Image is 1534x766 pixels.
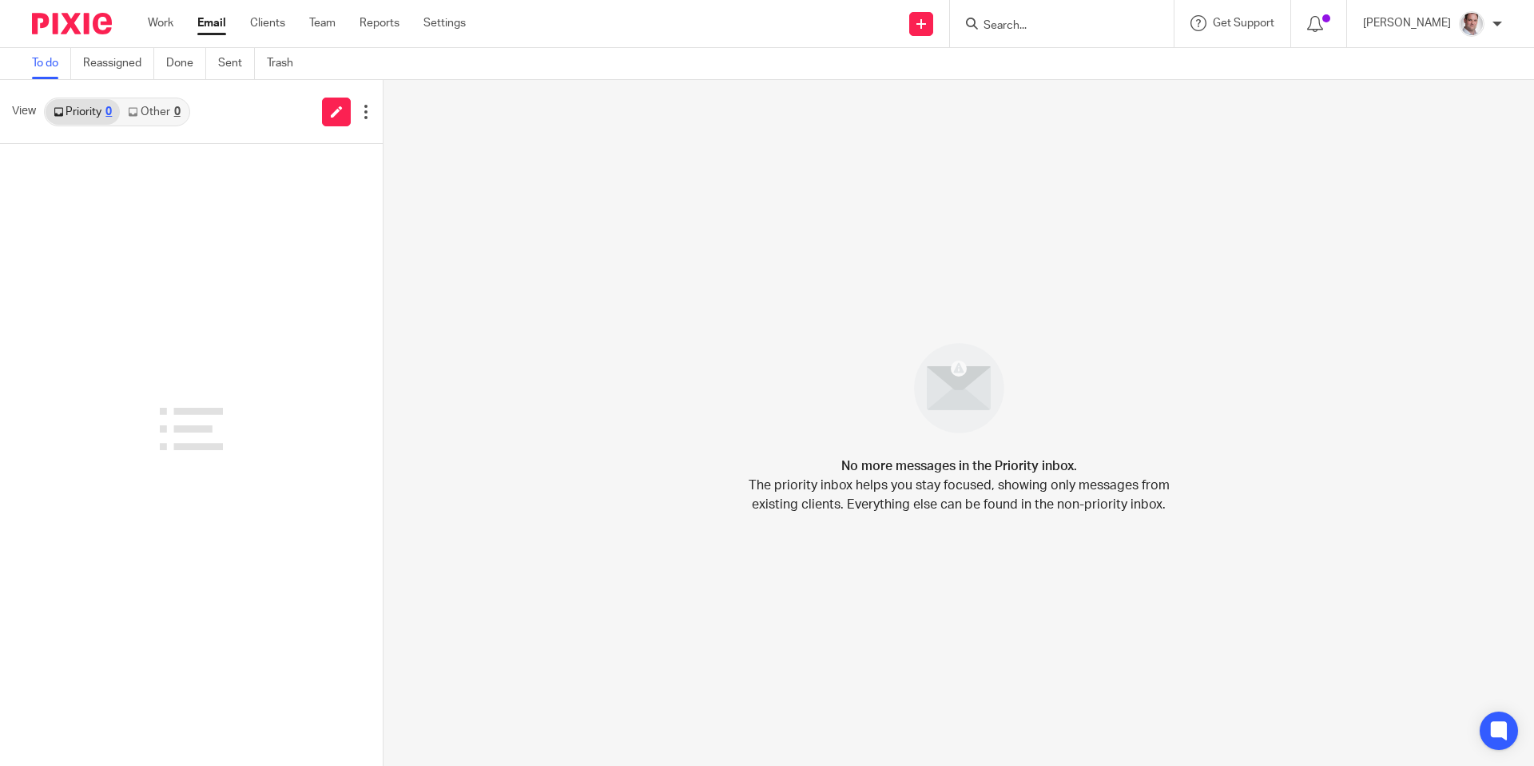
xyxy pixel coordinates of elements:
a: Trash [267,48,305,79]
div: 0 [174,106,181,118]
a: Reports [360,15,399,31]
a: Sent [218,48,255,79]
a: Clients [250,15,285,31]
p: [PERSON_NAME] [1363,15,1451,31]
input: Search [982,19,1126,34]
img: Munro%20Partners-3202.jpg [1459,11,1484,37]
img: Pixie [32,13,112,34]
a: Other0 [120,99,188,125]
a: Done [166,48,206,79]
img: image [904,333,1015,444]
span: View [12,103,36,120]
h4: No more messages in the Priority inbox. [841,457,1077,476]
div: 0 [105,106,112,118]
a: Settings [423,15,466,31]
span: Get Support [1213,18,1274,29]
a: Email [197,15,226,31]
a: Team [309,15,336,31]
a: Reassigned [83,48,154,79]
a: Work [148,15,173,31]
p: The priority inbox helps you stay focused, showing only messages from existing clients. Everythin... [747,476,1170,514]
a: To do [32,48,71,79]
a: Priority0 [46,99,120,125]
